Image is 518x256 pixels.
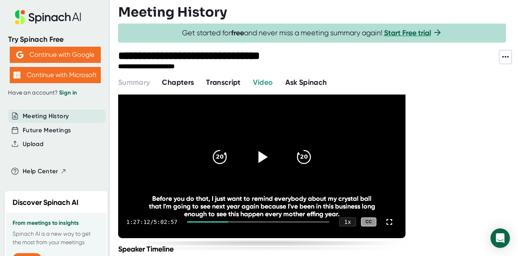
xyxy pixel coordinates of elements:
[361,217,376,227] div: CC
[118,4,227,20] h3: Meeting History
[13,197,79,208] h2: Discover Spinach AI
[23,140,43,149] button: Upload
[384,28,431,37] a: Start Free trial
[126,219,177,225] div: 1:27:12 / 5:02:57
[23,167,67,176] button: Help Center
[16,51,23,58] img: Aehbyd4JwY73AAAAAElFTkSuQmCC
[23,112,69,121] button: Meeting History
[490,228,510,248] div: Open Intercom Messenger
[23,126,71,135] button: Future Meetings
[206,78,241,87] span: Transcript
[206,77,241,88] button: Transcript
[118,78,150,87] span: Summary
[10,67,101,83] button: Continue with Microsoft
[8,35,102,44] div: Try Spinach Free
[253,78,273,87] span: Video
[231,28,244,37] b: free
[10,47,101,63] button: Continue with Google
[162,77,194,88] button: Chapters
[162,78,194,87] span: Chapters
[118,245,408,254] div: Speaker Timeline
[182,28,442,38] span: Get started for and never miss a meeting summary again!
[118,77,150,88] button: Summary
[8,89,102,97] div: Have an account?
[13,220,100,226] h3: From meetings to insights
[339,217,356,226] div: 1 x
[147,195,377,218] div: Before you do that, I just want to remind everybody about my crystal ball that I'm going to see n...
[23,167,58,176] span: Help Center
[59,89,77,96] a: Sign in
[285,77,327,88] button: Ask Spinach
[253,77,273,88] button: Video
[13,230,100,247] p: Spinach AI is a new way to get the most from your meetings
[285,78,327,87] span: Ask Spinach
